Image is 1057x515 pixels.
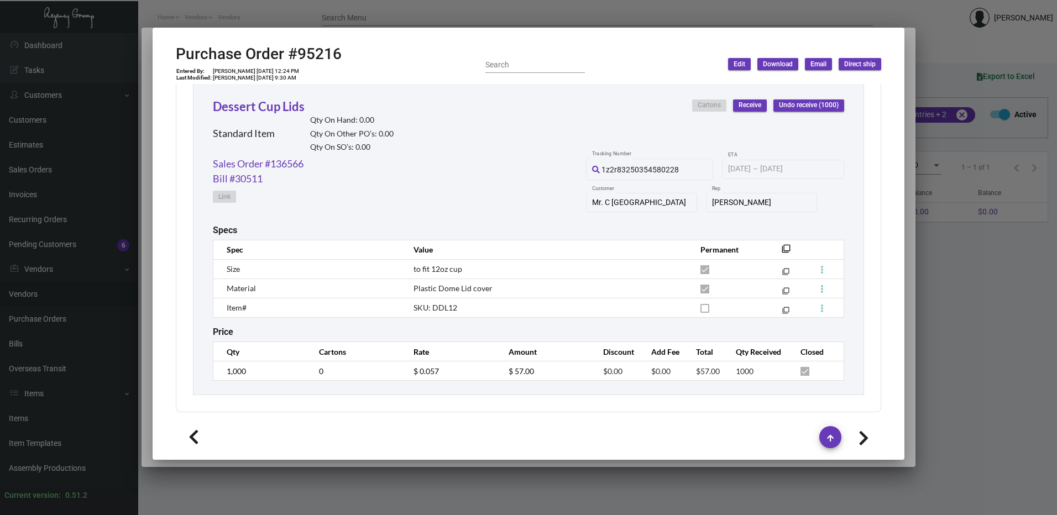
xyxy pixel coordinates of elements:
span: Size [227,264,240,274]
th: Value [402,240,689,259]
span: Material [227,283,256,293]
mat-icon: filter_none [782,248,791,256]
th: Add Fee [640,342,685,361]
button: Undo receive (1000) [773,99,844,112]
button: Direct ship [839,58,881,70]
button: Cartons [692,99,726,112]
td: Entered By: [176,68,212,75]
h2: Price [213,327,233,337]
td: Last Modified: [176,75,212,81]
span: Direct ship [844,60,876,69]
span: Plastic Dome Lid cover [414,283,493,293]
th: Total [685,342,725,361]
a: Sales Order #136566 [213,156,304,171]
span: to fit 12oz cup [414,264,462,274]
button: Receive [733,99,767,112]
span: – [753,165,758,174]
span: Edit [734,60,745,69]
button: Email [805,58,832,70]
span: Cartons [698,101,721,110]
span: 1z2r83250354580228 [601,165,679,174]
th: Spec [213,240,402,259]
span: $0.00 [651,366,671,376]
th: Rate [402,342,497,361]
span: $57.00 [696,366,720,376]
th: Qty [213,342,308,361]
th: Closed [789,342,844,361]
span: Receive [739,101,761,110]
th: Qty Received [725,342,789,361]
span: Undo receive (1000) [779,101,839,110]
mat-icon: filter_none [782,309,789,316]
span: Email [810,60,826,69]
a: Dessert Cup Lids [213,99,305,114]
span: $0.00 [603,366,622,376]
button: Download [757,58,798,70]
input: End date [760,165,813,174]
span: Download [763,60,793,69]
h2: Purchase Order #95216 [176,45,342,64]
span: Item# [227,303,247,312]
h2: Qty On SO’s: 0.00 [310,143,394,152]
button: Edit [728,58,751,70]
h2: Qty On Other PO’s: 0.00 [310,129,394,139]
h2: Qty On Hand: 0.00 [310,115,394,125]
input: Start date [728,165,751,174]
h2: Specs [213,225,237,235]
a: Bill #30511 [213,171,263,186]
mat-icon: filter_none [782,290,789,297]
th: Amount [498,342,592,361]
div: 0.51.2 [65,490,87,501]
th: Cartons [308,342,402,361]
button: Link [213,191,236,203]
span: SKU: DDL12 [414,303,457,312]
th: Permanent [689,240,765,259]
mat-icon: filter_none [782,270,789,277]
td: [PERSON_NAME] [DATE] 12:24 PM [212,68,300,75]
span: 1000 [736,366,753,376]
div: Current version: [4,490,61,501]
h2: Standard Item [213,128,275,140]
span: Link [218,192,231,202]
td: [PERSON_NAME] [DATE] 9:30 AM [212,75,300,81]
th: Discount [592,342,640,361]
